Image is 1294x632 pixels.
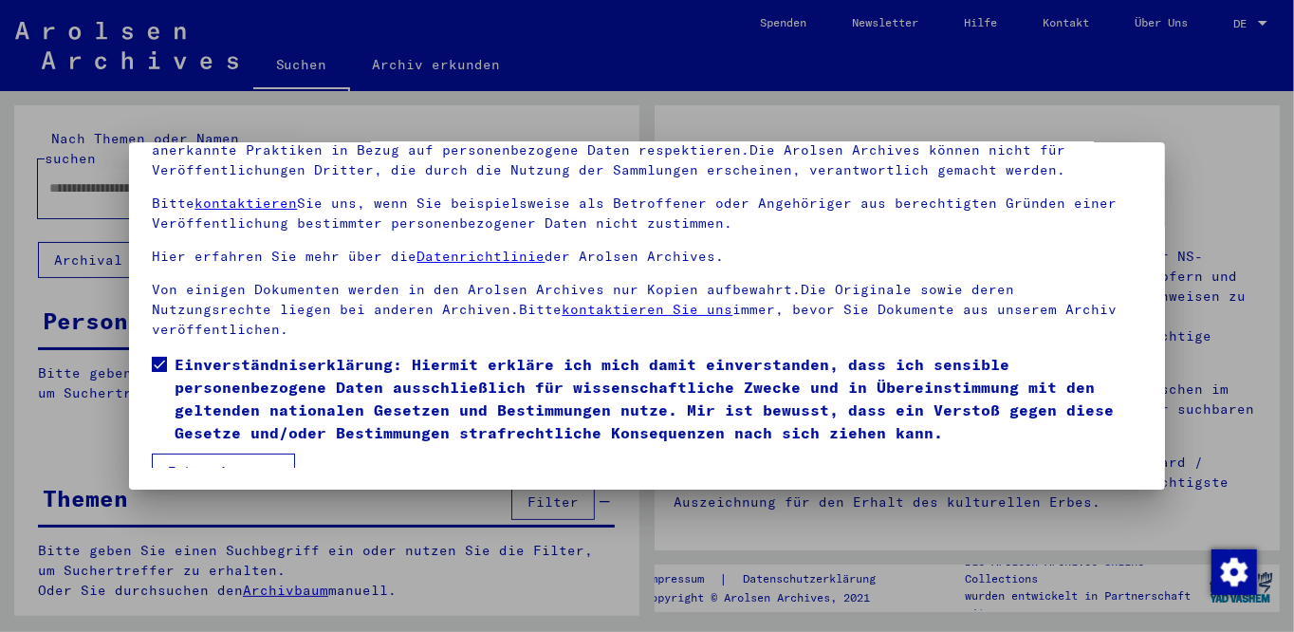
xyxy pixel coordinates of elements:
[152,194,1141,233] p: Bitte Sie uns, wenn Sie beispielsweise als Betroffener oder Angehöriger aus berechtigten Gründen ...
[152,454,295,490] button: Ich stimme zu
[416,248,545,265] a: Datenrichtlinie
[175,353,1141,444] span: Einverständniserklärung: Hiermit erkläre ich mich damit einverstanden, dass ich sensible personen...
[152,280,1141,340] p: Von einigen Dokumenten werden in den Arolsen Archives nur Kopien aufbewahrt.Die Originale sowie d...
[152,247,1141,267] p: Hier erfahren Sie mehr über die der Arolsen Archives.
[194,195,297,212] a: kontaktieren
[562,301,732,318] a: kontaktieren Sie uns
[1211,548,1256,594] div: Zustimmung ändern
[1211,549,1257,595] img: Zustimmung ändern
